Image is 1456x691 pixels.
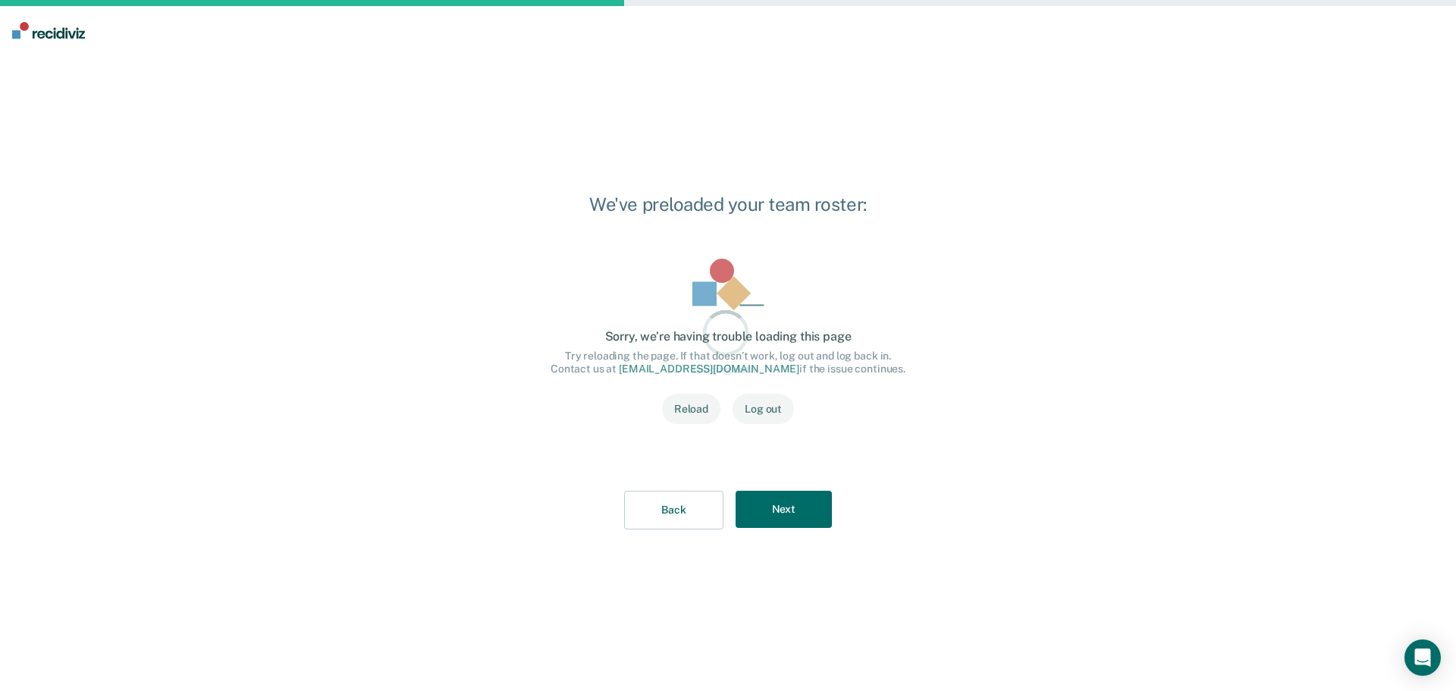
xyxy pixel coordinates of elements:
button: Log out [733,394,794,424]
img: Recidiviz [12,22,85,39]
a: [EMAIL_ADDRESS][DOMAIN_NAME] [619,363,799,375]
p: We've preloaded your team roster: [526,192,930,216]
button: Reload [662,394,720,424]
div: Sorry, we’re having trouble loading this page [605,329,852,344]
div: Try reloading the page. If that doesn’t work, log out and log back in. Contact us at if the issue... [551,350,905,375]
button: Back [624,491,723,529]
button: Next [736,491,832,528]
div: Open Intercom Messenger [1404,639,1441,676]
